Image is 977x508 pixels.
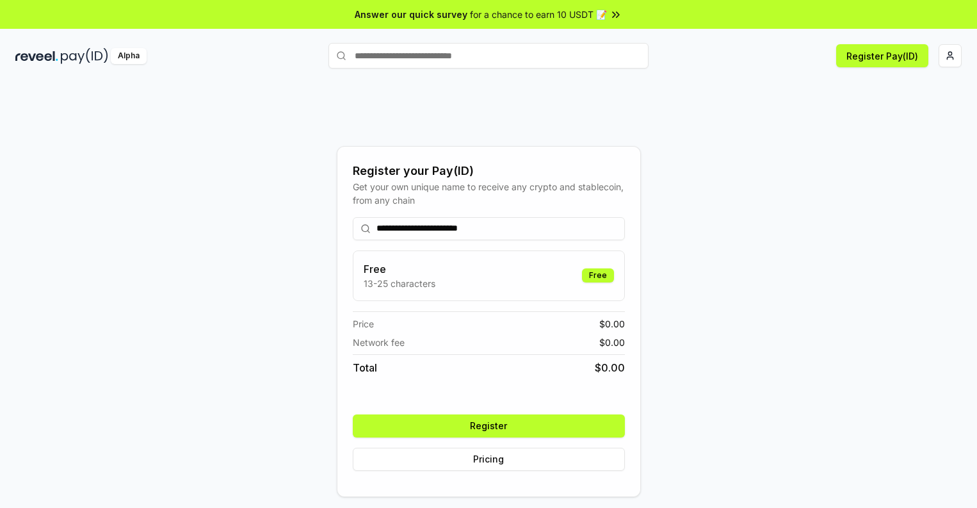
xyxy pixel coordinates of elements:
[355,8,467,21] span: Answer our quick survey
[599,317,625,331] span: $ 0.00
[61,48,108,64] img: pay_id
[353,317,374,331] span: Price
[470,8,607,21] span: for a chance to earn 10 USDT 📝
[353,414,625,438] button: Register
[353,336,405,349] span: Network fee
[582,268,614,283] div: Free
[111,48,147,64] div: Alpha
[353,360,377,375] span: Total
[353,162,625,180] div: Register your Pay(ID)
[353,180,625,207] div: Get your own unique name to receive any crypto and stablecoin, from any chain
[836,44,928,67] button: Register Pay(ID)
[364,277,435,290] p: 13-25 characters
[595,360,625,375] span: $ 0.00
[15,48,58,64] img: reveel_dark
[599,336,625,349] span: $ 0.00
[364,261,435,277] h3: Free
[353,448,625,471] button: Pricing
